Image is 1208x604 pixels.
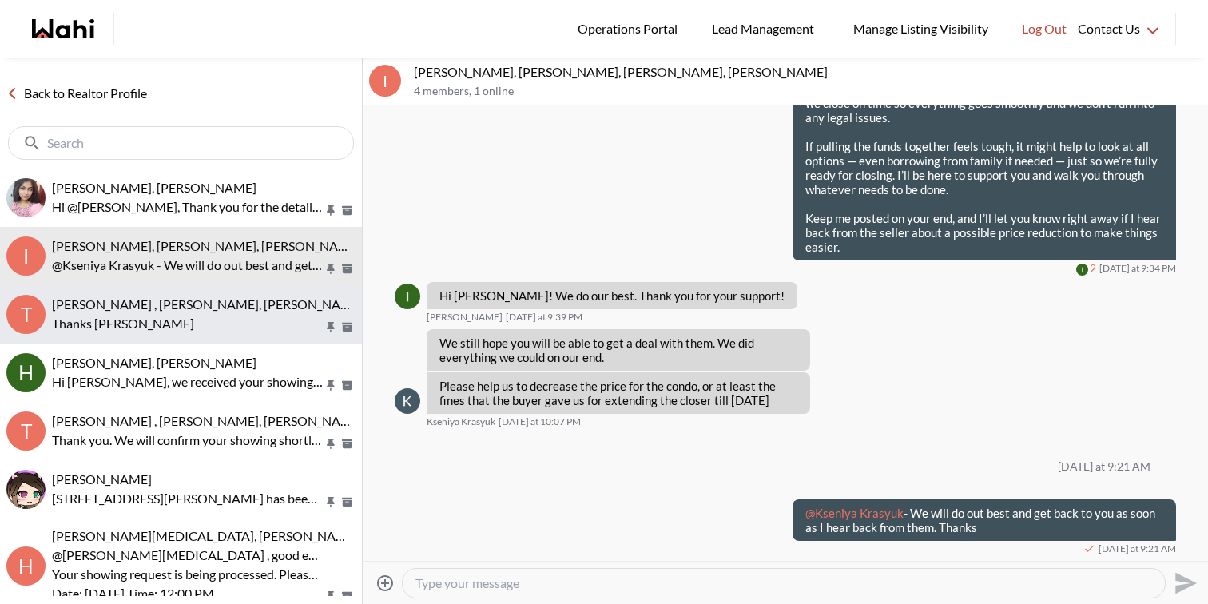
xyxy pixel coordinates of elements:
span: Lead Management [712,18,820,39]
div: H [6,546,46,586]
span: [PERSON_NAME], [PERSON_NAME] [52,180,256,195]
time: 2025-10-04T01:39:32.565Z [506,311,582,324]
div: I [369,65,401,97]
span: Manage Listing Visibility [848,18,993,39]
img: D [6,178,46,217]
p: - We will do out best and get back to you as soon as I hear back from them. Thanks [805,506,1163,534]
time: 2025-10-04T01:34:34.816Z [1099,262,1176,275]
div: T [6,411,46,451]
img: I [1076,264,1088,276]
div: T [6,295,46,334]
button: Archive [339,590,356,603]
time: 2025-10-04T13:21:04.586Z [1099,542,1176,555]
p: Thanks [PERSON_NAME] [52,314,324,333]
button: Pin [324,204,338,217]
button: Archive [339,204,356,217]
button: Pin [324,320,338,334]
span: Kseniya Krasyuk [427,415,495,428]
img: l [6,470,46,509]
p: If pulling the funds together feels tough, it might help to look at all options — even borrowing ... [805,139,1163,197]
span: [PERSON_NAME] [52,471,152,487]
p: Hi @[PERSON_NAME], Thank you for the detailed explanation. I encourage you to continue browsing p... [52,197,324,217]
div: I [6,236,46,276]
p: 4 members , 1 online [414,85,1202,98]
p: Your showing request is being processed. Please wait for further instruction. [STREET_ADDRESS] [52,565,324,584]
p: Thank you. We will confirm your showing shortly. Thanks [52,431,324,450]
p: Please help us to decrease the price for the condo, or at least the fines that the buyer gave us ... [439,379,797,407]
span: @Kseniya Krasyuk [805,506,904,520]
button: Archive [339,262,356,276]
button: Pin [324,590,338,603]
div: Dr. Nithya Mohan, Faraz [6,178,46,217]
span: [PERSON_NAME][MEDICAL_DATA], [PERSON_NAME] [52,528,359,543]
span: Operations Portal [578,18,683,39]
img: H [6,353,46,392]
p: [STREET_ADDRESS][PERSON_NAME] has been terminated and removed from the market. [52,489,324,508]
span: [PERSON_NAME], [PERSON_NAME], [PERSON_NAME], [PERSON_NAME] [52,238,466,253]
div: liuhong chen, Faraz [6,470,46,509]
button: Archive [339,379,356,392]
span: Log Out [1022,18,1067,39]
p: Hi [PERSON_NAME]! We do our best. Thank you for your support! [439,288,785,303]
button: Archive [339,495,356,509]
span: [PERSON_NAME], [PERSON_NAME] [52,355,256,370]
p: Keep me posted on your end, and I’ll let you know right away if I hear back from the seller about... [805,211,1163,254]
div: Heidy Jaeger, Faraz [6,353,46,392]
div: Irina Krasyuk [1076,264,1088,276]
img: K [395,388,420,414]
input: Search [47,135,318,151]
p: Date: [DATE] Time: 12:00 PM [52,584,324,603]
button: Archive [339,320,356,334]
button: Pin [324,495,338,509]
p: @Kseniya Krasyuk - We will do out best and get back to you as soon as I hear back from them. Thanks [52,256,324,275]
div: Irina Krasyuk [395,284,420,309]
span: [PERSON_NAME] [427,311,503,324]
button: Pin [324,379,338,392]
button: Send [1166,565,1202,601]
span: [PERSON_NAME] , [PERSON_NAME], [PERSON_NAME] [52,296,364,312]
textarea: Type your message [415,575,1152,591]
div: Kseniya Krasyuk [395,388,420,414]
img: I [395,284,420,309]
button: Pin [324,437,338,451]
div: [DATE] at 9:21 AM [1058,460,1150,474]
button: Pin [324,262,338,276]
p: [PERSON_NAME], [PERSON_NAME], [PERSON_NAME], [PERSON_NAME] [414,64,1202,80]
p: Hi [PERSON_NAME], we received your showing requests - exciting 🎉 . We will be in touch shortly. [52,372,324,391]
time: 2025-10-04T02:07:00.334Z [499,415,581,428]
p: We still hope you will be able to get a deal with them. We did everything we could on our end. [439,336,797,364]
p: @[PERSON_NAME][MEDICAL_DATA] , good evening this [PERSON_NAME] here [PERSON_NAME] showing agent [52,546,324,565]
a: Wahi homepage [32,19,94,38]
span: 2 [1090,262,1096,276]
button: Archive [339,437,356,451]
span: [PERSON_NAME] , [PERSON_NAME], [PERSON_NAME] [52,413,364,428]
